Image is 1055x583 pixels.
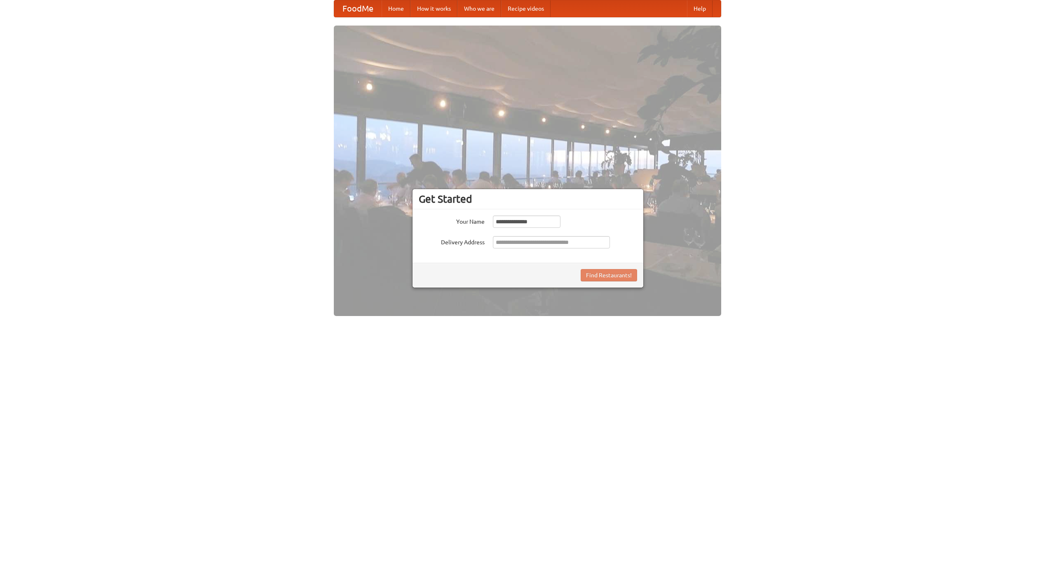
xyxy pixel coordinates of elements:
a: FoodMe [334,0,382,17]
a: Recipe videos [501,0,551,17]
label: Delivery Address [419,236,485,246]
a: Help [687,0,713,17]
a: Home [382,0,410,17]
label: Your Name [419,215,485,226]
a: Who we are [457,0,501,17]
a: How it works [410,0,457,17]
button: Find Restaurants! [581,269,637,281]
h3: Get Started [419,193,637,205]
